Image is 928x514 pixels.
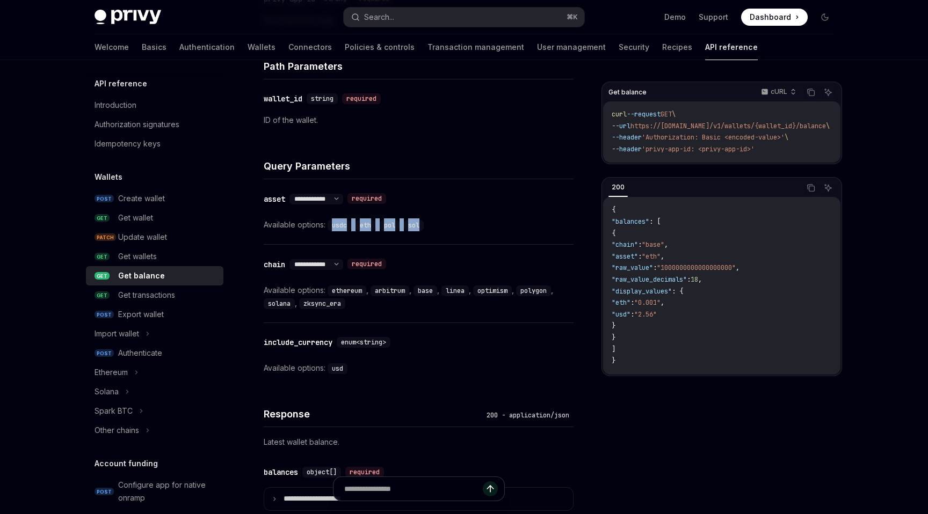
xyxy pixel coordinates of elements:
span: \ [826,122,830,130]
code: polygon [516,285,551,296]
span: : [638,252,642,261]
span: curl [612,110,627,119]
div: include_currency [264,337,332,348]
span: GET [95,253,110,261]
a: POSTAuthenticate [86,343,223,363]
span: , [664,240,668,249]
span: \ [785,133,788,142]
div: , [473,284,516,297]
span: } [612,356,615,365]
div: required [342,93,381,104]
div: Search... [364,11,394,24]
div: , [328,218,356,231]
span: \ [672,110,676,119]
img: dark logo [95,10,161,25]
span: } [612,333,615,342]
div: , [441,284,473,297]
div: Get wallet [118,211,153,224]
button: cURL [755,83,801,101]
span: ] [612,345,615,354]
span: https://[DOMAIN_NAME]/v1/wallets/{wallet_id}/balance [630,122,826,130]
div: chain [264,259,285,270]
span: { [612,205,615,214]
span: object[] [307,468,337,476]
h4: Response [264,407,482,421]
span: string [311,94,334,103]
code: linea [441,285,469,296]
div: Available options: [264,362,574,375]
span: , [698,275,702,284]
button: Copy the contents from the code block [804,181,818,195]
span: "usd" [612,310,630,319]
a: User management [537,34,606,60]
span: , [736,263,740,272]
span: 'privy-app-id: <privy-app-id>' [642,145,755,153]
div: Create wallet [118,192,165,205]
code: solana [264,298,295,309]
button: Ask AI [821,181,835,195]
a: Basics [142,34,166,60]
a: GETGet transactions [86,285,223,305]
span: : [638,240,642,249]
code: optimism [473,285,512,296]
div: asset [264,194,285,204]
span: } [612,321,615,330]
span: "raw_value_decimals" [612,275,687,284]
div: Authenticate [118,347,162,359]
div: Configure app for native onramp [118,479,217,504]
span: : [653,263,657,272]
span: "1000000000000000000" [657,263,736,272]
h5: Account funding [95,457,158,470]
div: Other chains [95,424,139,437]
div: , [264,297,299,310]
p: cURL [771,87,787,96]
div: Spark BTC [95,405,133,417]
span: ⌘ K [567,13,578,21]
div: , [328,284,371,297]
a: Authorization signatures [86,115,223,134]
div: required [347,259,386,269]
div: Idempotency keys [95,137,161,150]
div: , [356,218,380,231]
a: Security [619,34,649,60]
button: Search...⌘K [344,8,584,27]
div: , [371,284,414,297]
span: GET [95,272,110,280]
div: balances [264,467,298,478]
div: Introduction [95,99,136,112]
span: "balances" [612,217,649,226]
a: API reference [705,34,758,60]
span: "eth" [612,298,630,307]
h4: Path Parameters [264,59,574,74]
div: Get wallets [118,250,157,263]
span: POST [95,311,114,319]
span: --header [612,145,642,153]
a: Demo [664,12,686,23]
span: 18 [691,275,698,284]
a: POSTCreate wallet [86,189,223,208]
span: : [ [649,217,661,226]
span: POST [95,488,114,496]
div: Available options: [264,284,574,310]
a: Wallets [248,34,275,60]
span: "eth" [642,252,661,261]
span: "chain" [612,240,638,249]
a: Idempotency keys [86,134,223,153]
code: zksync_era [299,298,345,309]
span: : { [672,287,683,296]
span: Get balance [608,88,647,97]
div: Export wallet [118,308,164,321]
div: , [414,284,441,297]
h5: Wallets [95,171,122,183]
div: Available options: [264,218,574,231]
span: : [630,310,634,319]
button: Ask AI [821,85,835,99]
span: Dashboard [750,12,791,23]
span: --header [612,133,642,142]
code: arbitrum [371,285,409,296]
div: 200 [608,181,628,194]
a: Introduction [86,96,223,115]
span: "0.001" [634,298,661,307]
span: --request [627,110,661,119]
span: "raw_value" [612,263,653,272]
